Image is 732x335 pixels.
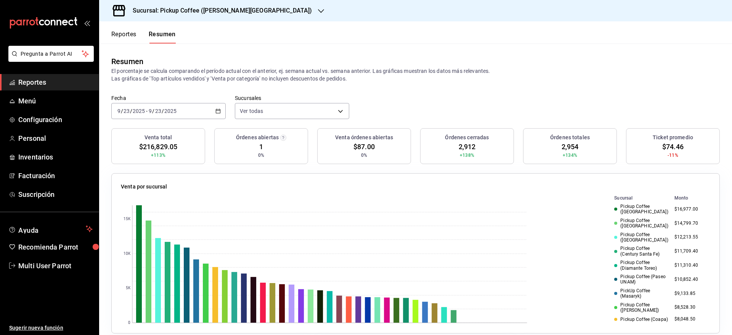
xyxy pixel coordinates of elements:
[671,194,710,202] th: Monto
[155,108,162,114] input: --
[132,108,145,114] input: ----
[614,232,668,243] div: Pickup Coffee ([GEOGRAPHIC_DATA])
[668,152,678,159] span: -11%
[124,252,131,256] text: 10K
[111,95,226,101] label: Fecha
[5,55,94,63] a: Pregunta a Parrot AI
[18,242,93,252] span: Recomienda Parrot
[18,152,93,162] span: Inventarios
[602,194,671,202] th: Sucursal
[18,189,93,200] span: Suscripción
[18,261,93,271] span: Multi User Parrot
[8,46,94,62] button: Pregunta a Parrot AI
[614,274,668,285] div: Pickup Coffee (Paseo UNAM)
[550,134,590,142] h3: Órdenes totales
[459,142,476,152] span: 2,912
[18,114,93,125] span: Configuración
[149,31,176,43] button: Resumen
[124,217,131,221] text: 15K
[335,134,393,142] h3: Venta órdenes abiertas
[111,67,720,82] p: El porcentaje se calcula comparando el período actual con el anterior, ej. semana actual vs. sema...
[111,56,143,67] div: Resumen
[671,202,710,216] td: $16,977.00
[121,108,123,114] span: /
[121,183,167,191] p: Venta por sucursal
[259,142,263,152] span: 1
[662,142,684,152] span: $74.46
[18,171,93,181] span: Facturación
[671,272,710,287] td: $10,852.40
[671,314,710,324] td: $8,048.50
[130,108,132,114] span: /
[671,216,710,230] td: $14,799.70
[671,230,710,245] td: $12,213.55
[361,152,367,159] span: 0%
[139,142,177,152] span: $216,829.05
[144,134,172,142] h3: Venta total
[21,50,82,58] span: Pregunta a Parrot AI
[614,204,668,215] div: Pickup Coffee ([GEOGRAPHIC_DATA])
[146,108,148,114] span: -
[236,134,279,142] h3: Órdenes abiertas
[235,95,349,101] label: Sucursales
[614,218,668,229] div: Pickup Coffee ([GEOGRAPHIC_DATA])
[123,108,130,114] input: --
[117,108,121,114] input: --
[111,31,136,43] button: Reportes
[653,134,693,142] h3: Ticket promedio
[152,108,154,114] span: /
[445,134,489,142] h3: Órdenes cerradas
[671,287,710,301] td: $9,133.85
[127,6,312,15] h3: Sucursal: Pickup Coffee ([PERSON_NAME][GEOGRAPHIC_DATA])
[9,324,93,332] span: Sugerir nueva función
[162,108,164,114] span: /
[614,302,668,313] div: Pickup Coffee ([PERSON_NAME])
[18,96,93,106] span: Menú
[614,317,668,322] div: Pickup Coffee (Coapa)
[671,301,710,315] td: $8,528.30
[562,142,579,152] span: 2,954
[671,258,710,272] td: $11,310.40
[148,108,152,114] input: --
[84,20,90,26] button: open_drawer_menu
[164,108,177,114] input: ----
[128,321,130,325] text: 0
[18,133,93,143] span: Personal
[126,286,131,290] text: 5K
[614,260,668,271] div: Pickup Coffee (Diamante Toreo)
[614,288,668,299] div: PickUp Coffee (Masaryk)
[18,77,93,87] span: Reportes
[353,142,375,152] span: $87.00
[18,224,83,234] span: Ayuda
[460,152,474,159] span: +138%
[671,244,710,258] td: $11,709.40
[240,107,263,115] span: Ver todas
[111,31,176,43] div: navigation tabs
[614,246,668,257] div: Pickup Coffee (Century Santa Fe)
[563,152,577,159] span: +134%
[151,152,165,159] span: +113%
[258,152,264,159] span: 0%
